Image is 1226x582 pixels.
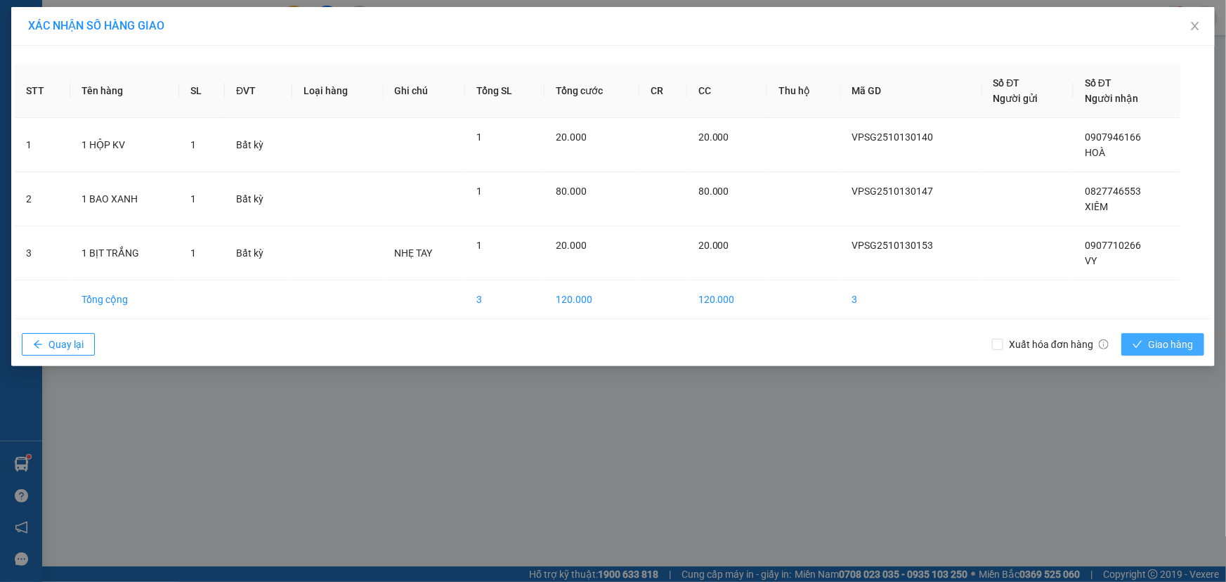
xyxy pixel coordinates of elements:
[70,64,179,118] th: Tên hàng
[767,64,841,118] th: Thu hộ
[190,139,196,150] span: 1
[556,186,587,197] span: 80.000
[852,131,934,143] span: VPSG2510130140
[639,64,687,118] th: CR
[1189,20,1201,32] span: close
[15,226,70,280] td: 3
[993,77,1020,89] span: Số ĐT
[993,93,1038,104] span: Người gửi
[292,64,383,118] th: Loại hàng
[1121,333,1204,356] button: checkGiao hàng
[476,131,482,143] span: 1
[476,186,482,197] span: 1
[698,240,729,251] span: 20.000
[1085,201,1108,212] span: XIÊM
[1148,337,1193,352] span: Giao hàng
[852,186,934,197] span: VPSG2510130147
[15,64,70,118] th: STT
[1175,7,1215,46] button: Close
[70,172,179,226] td: 1 BAO XANH
[28,19,164,32] span: XÁC NHẬN SỐ HÀNG GIAO
[15,172,70,226] td: 2
[225,64,292,118] th: ĐVT
[465,280,544,319] td: 3
[225,226,292,280] td: Bất kỳ
[841,64,982,118] th: Mã GD
[556,240,587,251] span: 20.000
[1085,186,1141,197] span: 0827746553
[1003,337,1114,352] span: Xuất hóa đơn hàng
[687,64,767,118] th: CC
[395,247,433,259] span: NHẸ TAY
[1085,131,1141,143] span: 0907946166
[190,247,196,259] span: 1
[70,226,179,280] td: 1 BỊT TRẮNG
[225,172,292,226] td: Bất kỳ
[687,280,767,319] td: 120.000
[15,118,70,172] td: 1
[33,339,43,351] span: arrow-left
[1085,240,1141,251] span: 0907710266
[179,64,225,118] th: SL
[476,240,482,251] span: 1
[1099,339,1109,349] span: info-circle
[698,131,729,143] span: 20.000
[544,280,639,319] td: 120.000
[22,333,95,356] button: arrow-leftQuay lại
[465,64,544,118] th: Tổng SL
[190,193,196,205] span: 1
[384,64,466,118] th: Ghi chú
[1133,339,1142,351] span: check
[544,64,639,118] th: Tổng cước
[70,280,179,319] td: Tổng cộng
[225,118,292,172] td: Bất kỳ
[1085,93,1138,104] span: Người nhận
[1085,147,1105,158] span: HOÀ
[556,131,587,143] span: 20.000
[70,118,179,172] td: 1 HỘP KV
[1085,255,1097,266] span: VY
[852,240,934,251] span: VPSG2510130153
[48,337,84,352] span: Quay lại
[841,280,982,319] td: 3
[1085,77,1111,89] span: Số ĐT
[698,186,729,197] span: 80.000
